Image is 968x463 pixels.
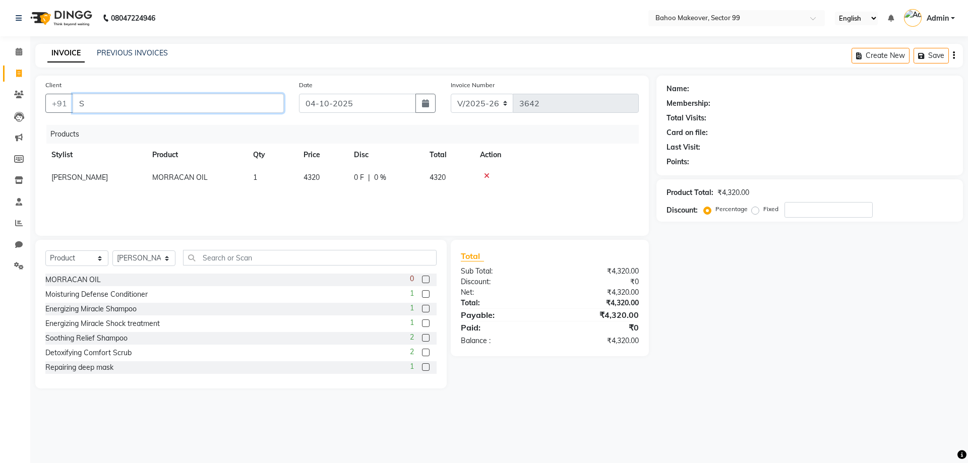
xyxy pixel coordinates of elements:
[667,127,708,138] div: Card on file:
[410,303,414,313] span: 1
[247,144,297,166] th: Qty
[47,44,85,62] a: INVOICE
[667,113,706,123] div: Total Visits:
[45,144,146,166] th: Stylist
[73,94,284,113] input: Search by Name/Mobile/Email/Code
[304,173,320,182] span: 4320
[550,298,646,308] div: ₹4,320.00
[550,336,646,346] div: ₹4,320.00
[667,98,710,109] div: Membership:
[461,251,484,261] span: Total
[45,94,74,113] button: +91
[410,288,414,299] span: 1
[453,277,550,287] div: Discount:
[550,321,646,334] div: ₹0
[453,287,550,298] div: Net:
[45,362,113,373] div: Repairing deep mask
[550,287,646,298] div: ₹4,320.00
[253,173,257,182] span: 1
[423,144,474,166] th: Total
[45,289,148,300] div: Moisturing Defense Conditioner
[550,309,646,321] div: ₹4,320.00
[453,321,550,334] div: Paid:
[453,336,550,346] div: Balance :
[297,144,348,166] th: Price
[45,318,160,329] div: Energizing Miracle Shock treatment
[410,332,414,343] span: 2
[852,48,910,63] button: Create New
[451,81,495,90] label: Invoice Number
[430,173,446,182] span: 4320
[550,266,646,277] div: ₹4,320.00
[111,4,155,32] b: 08047224946
[146,144,247,166] th: Product
[45,348,132,358] div: Detoxifying Comfort Scrub
[46,125,646,144] div: Products
[763,205,778,214] label: Fixed
[453,309,550,321] div: Payable:
[474,144,639,166] th: Action
[453,266,550,277] div: Sub Total:
[354,172,364,183] span: 0 F
[368,172,370,183] span: |
[453,298,550,308] div: Total:
[410,317,414,328] span: 1
[667,205,698,216] div: Discount:
[410,361,414,372] span: 1
[410,347,414,357] span: 2
[51,173,108,182] span: [PERSON_NAME]
[45,333,128,344] div: Soothing Relief Shampoo
[97,48,168,57] a: PREVIOUS INVOICES
[927,13,949,24] span: Admin
[904,9,922,27] img: Admin
[410,274,414,284] span: 0
[152,173,208,182] span: MORRACAN OIL
[299,81,313,90] label: Date
[550,277,646,287] div: ₹0
[45,81,62,90] label: Client
[348,144,423,166] th: Disc
[374,172,386,183] span: 0 %
[667,157,689,167] div: Points:
[914,48,949,63] button: Save
[667,84,689,94] div: Name:
[45,304,137,314] div: Energizing Miracle Shampoo
[715,205,748,214] label: Percentage
[45,275,101,285] div: MORRACAN OIL
[26,4,95,32] img: logo
[667,142,700,153] div: Last Visit:
[667,187,713,198] div: Product Total:
[717,187,749,198] div: ₹4,320.00
[183,250,437,266] input: Search or Scan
